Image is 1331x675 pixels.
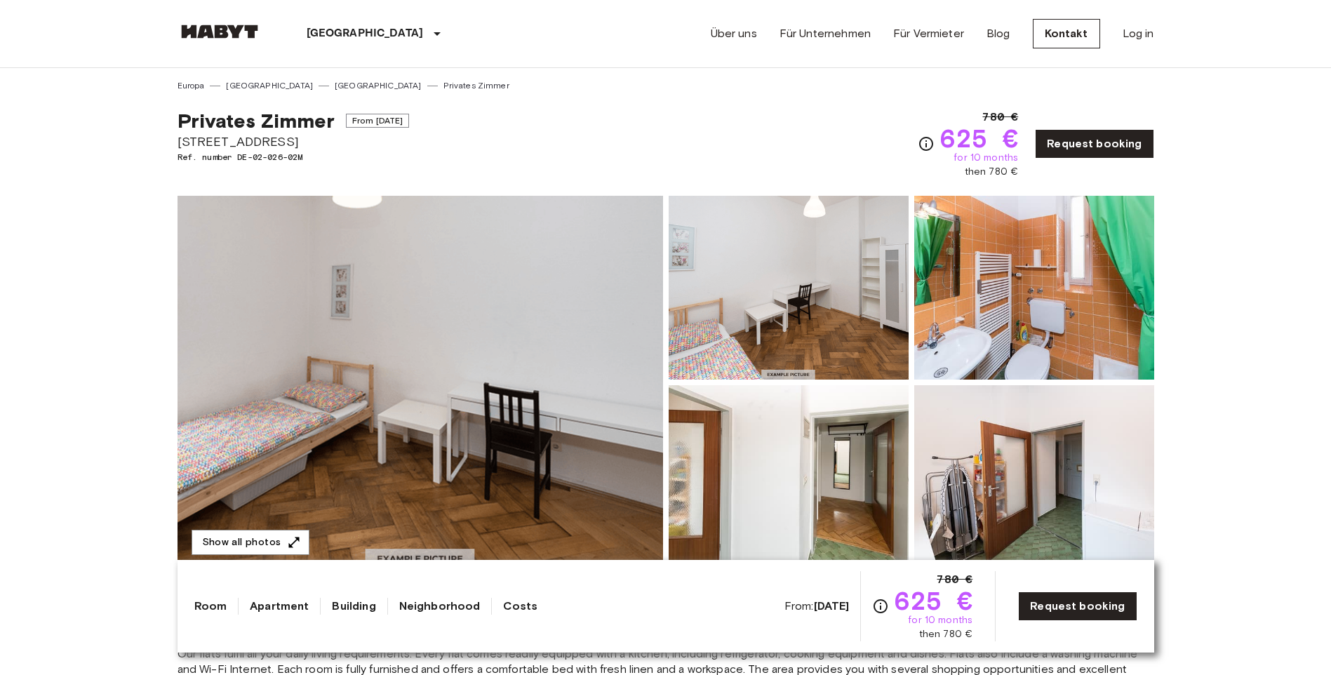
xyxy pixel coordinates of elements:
[307,25,424,42] p: [GEOGRAPHIC_DATA]
[178,133,410,151] span: [STREET_ADDRESS]
[893,25,964,42] a: Für Vermieter
[335,79,422,92] a: [GEOGRAPHIC_DATA]
[965,165,1019,179] span: then 780 €
[914,385,1154,569] img: Picture of unit DE-02-026-02M
[780,25,871,42] a: Für Unternehmen
[908,613,972,627] span: for 10 months
[1123,25,1154,42] a: Log in
[895,588,972,613] span: 625 €
[178,151,410,163] span: Ref. number DE-02-026-02M
[178,109,335,133] span: Privates Zimmer
[711,25,757,42] a: Über uns
[503,598,537,615] a: Costs
[914,196,1154,380] img: Picture of unit DE-02-026-02M
[784,599,850,614] span: From:
[178,25,262,39] img: Habyt
[399,598,481,615] a: Neighborhood
[192,530,309,556] button: Show all photos
[332,598,375,615] a: Building
[669,385,909,569] img: Picture of unit DE-02-026-02M
[814,599,850,613] b: [DATE]
[443,79,509,92] a: Privates Zimmer
[346,114,410,128] span: From [DATE]
[918,135,935,152] svg: Check cost overview for full price breakdown. Please note that discounts apply to new joiners onl...
[250,598,309,615] a: Apartment
[1035,129,1153,159] a: Request booking
[986,25,1010,42] a: Blog
[1018,592,1137,621] a: Request booking
[872,598,889,615] svg: Check cost overview for full price breakdown. Please note that discounts apply to new joiners onl...
[194,598,227,615] a: Room
[982,109,1018,126] span: 780 €
[940,126,1018,151] span: 625 €
[226,79,313,92] a: [GEOGRAPHIC_DATA]
[178,79,205,92] a: Europa
[919,627,973,641] span: then 780 €
[178,196,663,569] img: Marketing picture of unit DE-02-026-02M
[669,196,909,380] img: Picture of unit DE-02-026-02M
[954,151,1018,165] span: for 10 months
[937,571,972,588] span: 780 €
[1033,19,1100,48] a: Kontakt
